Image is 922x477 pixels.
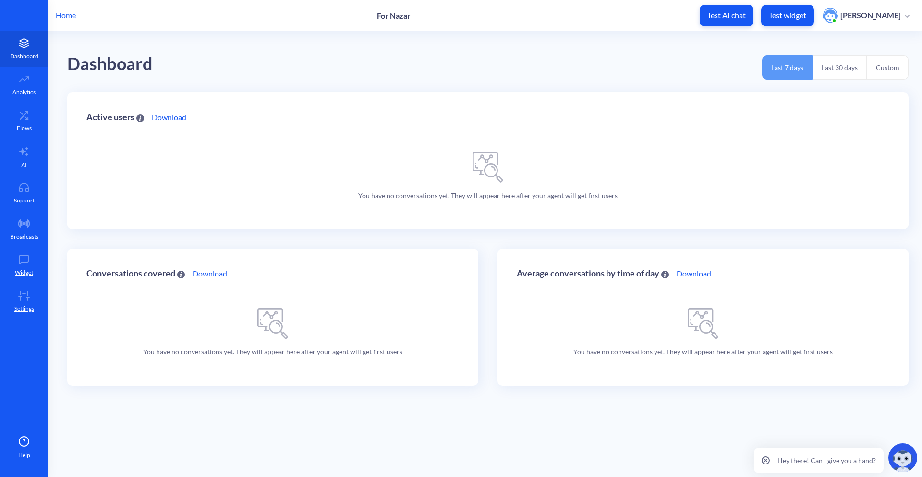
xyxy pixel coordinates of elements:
p: Dashboard [10,52,38,61]
p: Widget [15,268,33,277]
p: Flows [17,124,32,133]
p: Settings [14,304,34,313]
p: You have no conversations yet. They will appear here after your agent will get first users [143,347,402,357]
p: AI [21,161,27,170]
button: Last 30 days [813,55,867,80]
p: You have no conversations yet. They will appear here after your agent will get first users [573,347,833,357]
button: Custom [867,55,909,80]
a: Download [152,112,186,123]
a: Download [677,268,711,279]
p: Hey there! Can I give you a hand? [777,455,876,465]
p: Analytics [12,88,36,97]
img: copilot-icon.svg [888,443,917,472]
a: Download [193,268,227,279]
button: Test AI chat [700,5,753,26]
span: Help [18,451,30,460]
div: Conversations covered [86,269,185,278]
p: Broadcasts [10,232,38,241]
div: Average conversations by time of day [517,269,669,278]
div: Dashboard [67,50,153,78]
button: user photo[PERSON_NAME] [818,7,914,24]
p: You have no conversations yet. They will appear here after your agent will get first users [358,190,618,201]
button: Last 7 days [762,55,813,80]
p: Test AI chat [707,11,746,20]
p: Home [56,10,76,21]
p: [PERSON_NAME] [840,10,901,21]
p: Support [14,196,35,205]
img: user photo [823,8,838,23]
button: Test widget [761,5,814,26]
div: Active users [86,113,144,122]
p: Test widget [769,11,806,20]
p: For Nazar [377,11,411,20]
